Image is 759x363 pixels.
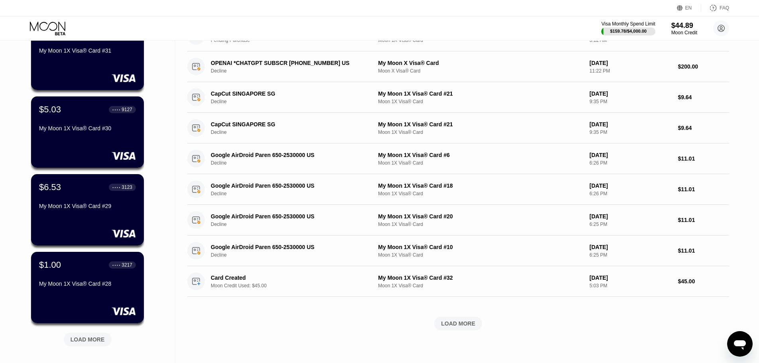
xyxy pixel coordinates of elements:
[590,182,672,189] div: [DATE]
[671,22,697,30] div: $44.89
[211,152,365,158] div: Google AirDroid Paren 650-2530000 US
[678,125,729,131] div: $9.64
[39,281,136,287] div: My Moon 1X Visa® Card #28
[39,182,61,192] div: $6.53
[39,47,136,54] div: My Moon 1X Visa® Card #31
[678,186,729,192] div: $11.01
[187,174,729,205] div: Google AirDroid Paren 650-2530000 USDeclineMy Moon 1X Visa® Card #18Moon 1X Visa® Card[DATE]6:26 ...
[187,235,729,266] div: Google AirDroid Paren 650-2530000 USDeclineMy Moon 1X Visa® Card #10Moon 1X Visa® Card[DATE]6:25 ...
[678,217,729,223] div: $11.01
[601,21,655,35] div: Visa Monthly Spend Limit$159.78/$4,000.00
[378,275,583,281] div: My Moon 1X Visa® Card #32
[39,260,61,270] div: $1.00
[211,252,377,258] div: Decline
[590,121,672,128] div: [DATE]
[187,266,729,297] div: Card CreatedMoon Credit Used: $45.00My Moon 1X Visa® Card #32Moon 1X Visa® Card[DATE]5:03 PM$45.00
[678,247,729,254] div: $11.01
[590,99,672,104] div: 9:35 PM
[590,90,672,97] div: [DATE]
[590,130,672,135] div: 9:35 PM
[678,63,729,70] div: $200.00
[671,30,697,35] div: Moon Credit
[590,222,672,227] div: 6:25 PM
[187,113,729,143] div: CapCut SINGAPORE SGDeclineMy Moon 1X Visa® Card #21Moon 1X Visa® Card[DATE]9:35 PM$9.64
[677,4,701,12] div: EN
[31,174,144,245] div: $6.53● ● ● ●3123My Moon 1X Visa® Card #29
[112,108,120,111] div: ● ● ● ●
[71,336,105,343] div: LOAD MORE
[31,19,144,90] div: $1.00● ● ● ●5138My Moon 1X Visa® Card #31
[590,160,672,166] div: 6:26 PM
[378,130,583,135] div: Moon 1X Visa® Card
[590,60,672,66] div: [DATE]
[122,184,132,190] div: 3123
[112,186,120,188] div: ● ● ● ●
[441,320,475,327] div: LOAD MORE
[39,203,136,209] div: My Moon 1X Visa® Card #29
[590,191,672,196] div: 6:26 PM
[31,96,144,168] div: $5.03● ● ● ●9127My Moon 1X Visa® Card #30
[678,278,729,285] div: $45.00
[720,5,729,11] div: FAQ
[590,275,672,281] div: [DATE]
[211,244,365,250] div: Google AirDroid Paren 650-2530000 US
[211,191,377,196] div: Decline
[378,60,583,66] div: My Moon X Visa® Card
[590,244,672,250] div: [DATE]
[211,222,377,227] div: Decline
[590,152,672,158] div: [DATE]
[727,331,753,357] iframe: Button to launch messaging window
[378,244,583,250] div: My Moon 1X Visa® Card #10
[378,182,583,189] div: My Moon 1X Visa® Card #18
[187,317,729,330] div: LOAD MORE
[590,68,672,74] div: 11:22 PM
[211,283,377,288] div: Moon Credit Used: $45.00
[211,90,365,97] div: CapCut SINGAPORE SG
[211,130,377,135] div: Decline
[31,252,144,323] div: $1.00● ● ● ●3217My Moon 1X Visa® Card #28
[610,29,647,33] div: $159.78 / $4,000.00
[378,68,583,74] div: Moon X Visa® Card
[590,283,672,288] div: 5:03 PM
[39,125,136,131] div: My Moon 1X Visa® Card #30
[590,213,672,220] div: [DATE]
[122,262,132,268] div: 3217
[378,213,583,220] div: My Moon 1X Visa® Card #20
[211,68,377,74] div: Decline
[112,264,120,266] div: ● ● ● ●
[122,107,132,112] div: 9127
[378,152,583,158] div: My Moon 1X Visa® Card #6
[678,94,729,100] div: $9.64
[685,5,692,11] div: EN
[211,99,377,104] div: Decline
[701,4,729,12] div: FAQ
[211,160,377,166] div: Decline
[378,191,583,196] div: Moon 1X Visa® Card
[187,205,729,235] div: Google AirDroid Paren 650-2530000 USDeclineMy Moon 1X Visa® Card #20Moon 1X Visa® Card[DATE]6:25 ...
[187,51,729,82] div: OPENAI *CHATGPT SUBSCR [PHONE_NUMBER] USDeclineMy Moon X Visa® CardMoon X Visa® Card[DATE]11:22 P...
[678,155,729,162] div: $11.01
[39,104,61,115] div: $5.03
[378,252,583,258] div: Moon 1X Visa® Card
[211,121,365,128] div: CapCut SINGAPORE SG
[211,275,365,281] div: Card Created
[211,60,365,66] div: OPENAI *CHATGPT SUBSCR [PHONE_NUMBER] US
[671,22,697,35] div: $44.89Moon Credit
[378,222,583,227] div: Moon 1X Visa® Card
[378,283,583,288] div: Moon 1X Visa® Card
[378,99,583,104] div: Moon 1X Visa® Card
[378,160,583,166] div: Moon 1X Visa® Card
[187,82,729,113] div: CapCut SINGAPORE SGDeclineMy Moon 1X Visa® Card #21Moon 1X Visa® Card[DATE]9:35 PM$9.64
[187,143,729,174] div: Google AirDroid Paren 650-2530000 USDeclineMy Moon 1X Visa® Card #6Moon 1X Visa® Card[DATE]6:26 P...
[378,121,583,128] div: My Moon 1X Visa® Card #21
[590,252,672,258] div: 6:25 PM
[58,330,118,346] div: LOAD MORE
[211,213,365,220] div: Google AirDroid Paren 650-2530000 US
[211,182,365,189] div: Google AirDroid Paren 650-2530000 US
[378,90,583,97] div: My Moon 1X Visa® Card #21
[601,21,655,27] div: Visa Monthly Spend Limit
